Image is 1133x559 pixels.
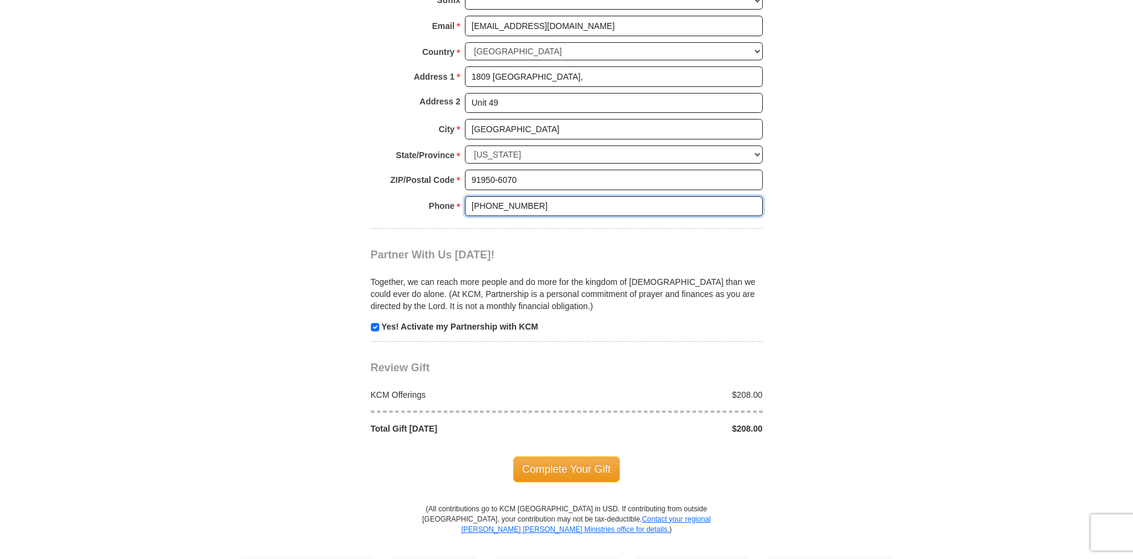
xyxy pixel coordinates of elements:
[432,18,455,34] strong: Email
[396,147,455,164] strong: State/Province
[371,362,430,374] span: Review Gift
[371,249,495,261] span: Partner With Us [DATE]!
[414,68,455,85] strong: Address 1
[429,197,455,214] strong: Phone
[364,389,567,401] div: KCM Offerings
[390,171,455,188] strong: ZIP/Postal Code
[422,43,455,60] strong: Country
[513,456,620,482] span: Complete Your Gift
[371,276,763,312] p: Together, we can reach more people and do more for the kingdom of [DEMOGRAPHIC_DATA] than we coul...
[567,389,769,401] div: $208.00
[438,121,454,138] strong: City
[461,515,711,534] a: Contact your regional [PERSON_NAME] [PERSON_NAME] Ministries office for details.
[381,322,538,331] strong: Yes! Activate my Partnership with KCM
[422,504,712,557] p: (All contributions go to KCM [GEOGRAPHIC_DATA] in USD. If contributing from outside [GEOGRAPHIC_D...
[420,93,461,110] strong: Address 2
[567,423,769,435] div: $208.00
[364,423,567,435] div: Total Gift [DATE]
